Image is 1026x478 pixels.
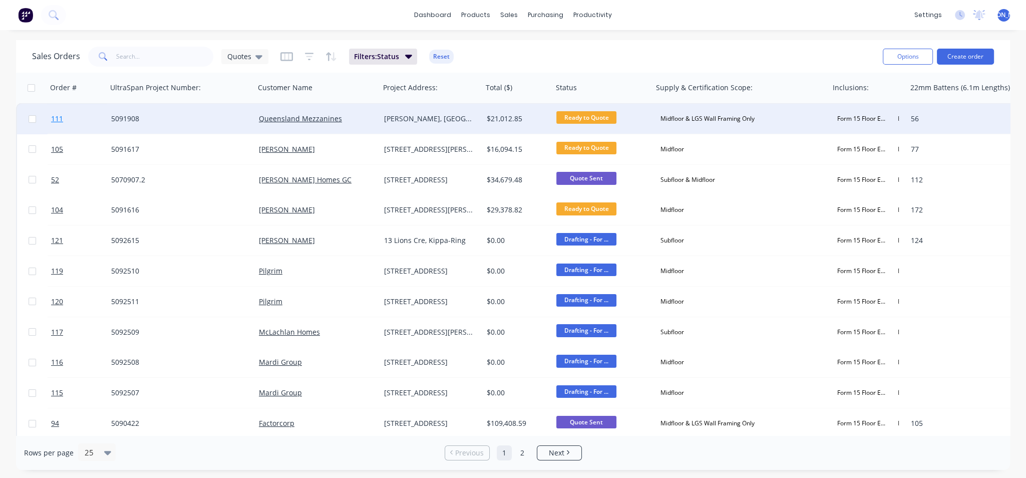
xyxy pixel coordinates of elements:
[833,83,869,93] div: Inclusions:
[51,205,63,215] span: 104
[909,8,947,23] div: settings
[897,235,947,246] span: Builders pack* (as per US calculations of hardware required)
[384,266,474,276] div: [STREET_ADDRESS]
[111,418,244,428] div: 5090422
[910,83,1012,93] div: 22mm Battens (6.1m Lengths):
[455,448,484,458] span: Previous
[51,104,111,134] a: 111
[51,287,111,317] a: 120
[837,144,887,154] span: Form 15 Floor Engineering Certificate (or similar)
[111,297,244,307] div: 5092511
[556,324,616,337] span: Drafting - For ...
[384,388,474,398] div: [STREET_ADDRESS]
[486,418,545,428] div: $109,408.59
[51,357,63,367] span: 116
[111,266,244,276] div: 5092510
[837,388,887,398] span: Form 15 Floor Engineering Certificate (or similar)
[656,143,688,156] div: Midfloor
[486,175,545,185] div: $34,679.48
[837,297,887,307] span: Form 15 Floor Engineering Certificate (or similar)
[495,8,523,23] div: sales
[515,445,530,460] a: Page 2
[111,144,244,154] div: 5091617
[227,51,251,62] span: Quotes
[556,385,616,398] span: Drafting - For ...
[51,378,111,408] a: 115
[51,418,59,428] span: 94
[51,347,111,377] a: 116
[656,203,688,216] div: Midfloor
[456,8,495,23] div: products
[259,266,282,276] a: Pilgrim
[51,225,111,256] a: 121
[837,327,887,337] span: Form 15 Floor Engineering Certificate (or similar)
[24,448,74,458] span: Rows per page
[897,357,947,367] span: Builders pack* (as per US calculations of hardware required)
[837,205,887,215] span: Form 15 Floor Engineering Certificate (or similar)
[486,205,545,215] div: $29,378.82
[897,297,947,307] span: Builders pack* (as per US calculations of hardware required)
[656,112,759,125] div: Midfloor & LGS Wall Framing Only
[384,175,474,185] div: [STREET_ADDRESS]
[556,83,577,93] div: Status
[384,327,474,337] div: [STREET_ADDRESS][PERSON_NAME]
[656,417,759,430] div: Midfloor & LGS Wall Framing Only
[556,111,616,124] span: Ready to Quote
[537,448,581,458] a: Next page
[837,175,887,185] span: Form 15 Floor Engineering Certificate (or similar)
[837,266,887,276] span: Form 15 Floor Engineering Certificate (or similar)
[18,8,33,23] img: Factory
[897,266,947,276] span: Builders pack* (as per US calculations of hardware required)
[897,144,947,154] span: Builders pack* (as per US calculations of hardware required)
[111,357,244,367] div: 5092508
[51,175,59,185] span: 52
[384,114,474,124] div: [PERSON_NAME], [GEOGRAPHIC_DATA]
[51,256,111,286] a: 119
[259,418,294,428] a: Factorcorp
[497,445,512,460] a: Page 1 is your current page
[486,144,545,154] div: $16,094.15
[111,114,244,124] div: 5091908
[556,355,616,367] span: Drafting - For ...
[837,114,887,124] span: Form 15 Floor Engineering Certificate (or similar)
[937,49,994,65] button: Create order
[259,388,302,397] a: Mardi Group
[111,388,244,398] div: 5092507
[897,114,947,124] span: Builders pack* (as per US calculations of hardware required)
[556,416,616,428] span: Quote Sent
[111,327,244,337] div: 5092509
[259,114,342,123] a: Queensland Mezzanines
[897,175,947,185] span: Builders pack* (as per US calculations of hardware required)
[656,173,719,186] div: Subfloor & Midfloor
[259,357,302,367] a: Mardi Group
[349,49,417,65] button: Filters:Status
[259,175,352,184] a: [PERSON_NAME] Homes GC
[656,295,688,308] div: Midfloor
[51,165,111,195] a: 52
[32,52,80,61] h1: Sales Orders
[568,8,617,23] div: productivity
[837,235,887,246] span: Form 15 Floor Engineering Certificate (or similar)
[384,357,474,367] div: [STREET_ADDRESS]
[556,172,616,184] span: Quote Sent
[384,144,474,154] div: [STREET_ADDRESS][PERSON_NAME]
[897,327,947,337] span: Builders pack* (as per US calculations of hardware required)
[486,297,545,307] div: $0.00
[384,297,474,307] div: [STREET_ADDRESS]
[883,49,933,65] button: Options
[486,114,545,124] div: $21,012.85
[441,445,586,460] ul: Pagination
[384,418,474,428] div: [STREET_ADDRESS]
[656,265,688,278] div: Midfloor
[51,327,63,337] span: 117
[897,205,947,215] span: Builders pack* (as per US calculations of hardware required)
[556,142,616,154] span: Ready to Quote
[111,235,244,246] div: 5092615
[486,357,545,367] div: $0.00
[656,325,688,338] div: Subfloor
[656,356,688,369] div: Midfloor
[897,388,947,398] span: Builders pack* (as per US calculations of hardware required)
[51,235,63,246] span: 121
[259,235,315,245] a: [PERSON_NAME]
[383,83,438,93] div: Project Address:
